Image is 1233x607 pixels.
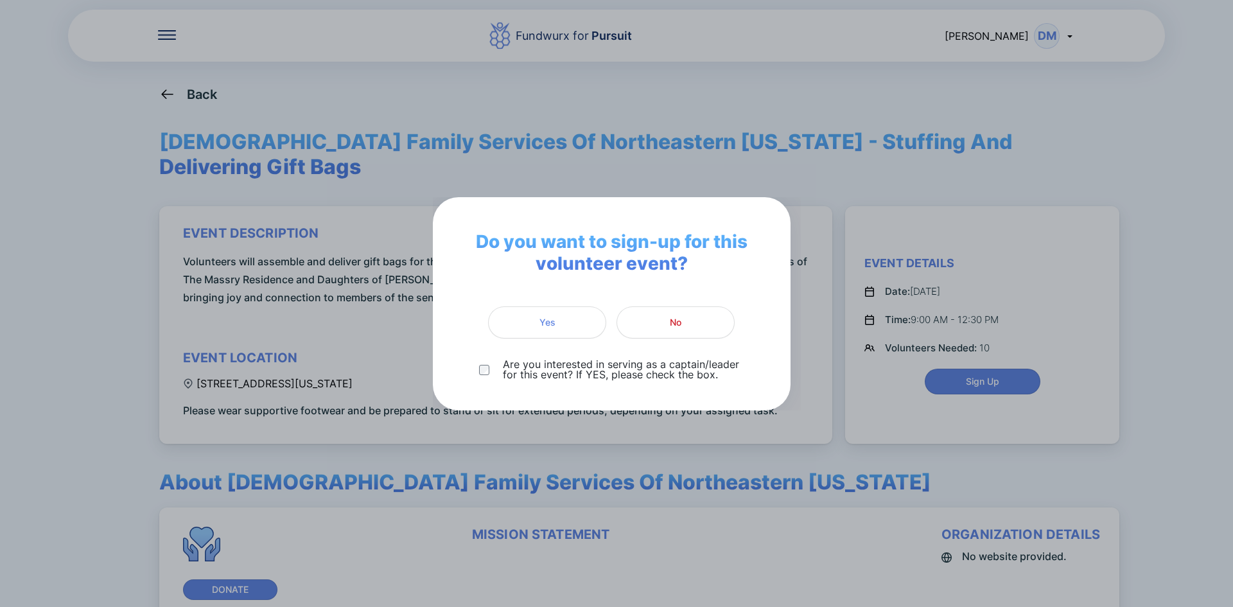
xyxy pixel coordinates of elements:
button: No [616,306,735,339]
button: Yes [488,306,606,339]
span: Yes [539,316,555,329]
p: Are you interested in serving as a captain/leader for this event? If YES, please check the box. [503,359,744,380]
span: No [670,316,681,329]
span: Do you want to sign-up for this volunteer event? [453,231,770,274]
